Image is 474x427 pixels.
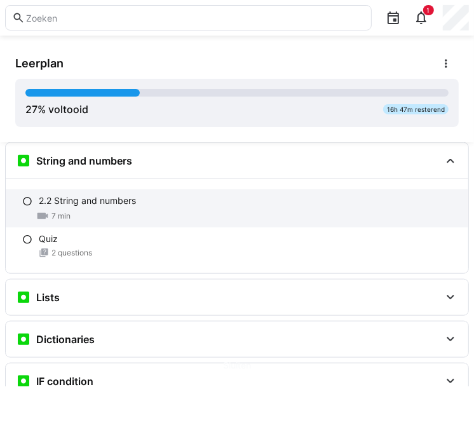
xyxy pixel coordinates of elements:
[25,102,88,117] div: % voltooid
[25,103,37,116] span: 27
[15,57,64,71] span: Leerplan
[36,333,95,346] h3: Dictionaries
[51,248,92,258] span: 2 questions
[51,211,71,221] span: 7 min
[36,375,93,388] h3: IF condition
[36,154,132,167] h3: String and numbers
[10,353,464,378] button: Sluiten
[36,291,60,304] h3: Lists
[427,6,430,14] span: 1
[25,12,365,24] input: Zoeken
[383,104,449,114] div: 16h 47m resterend
[39,194,136,207] p: 2.2 String and numbers
[39,233,58,245] p: Quiz
[221,359,253,372] span: Sluiten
